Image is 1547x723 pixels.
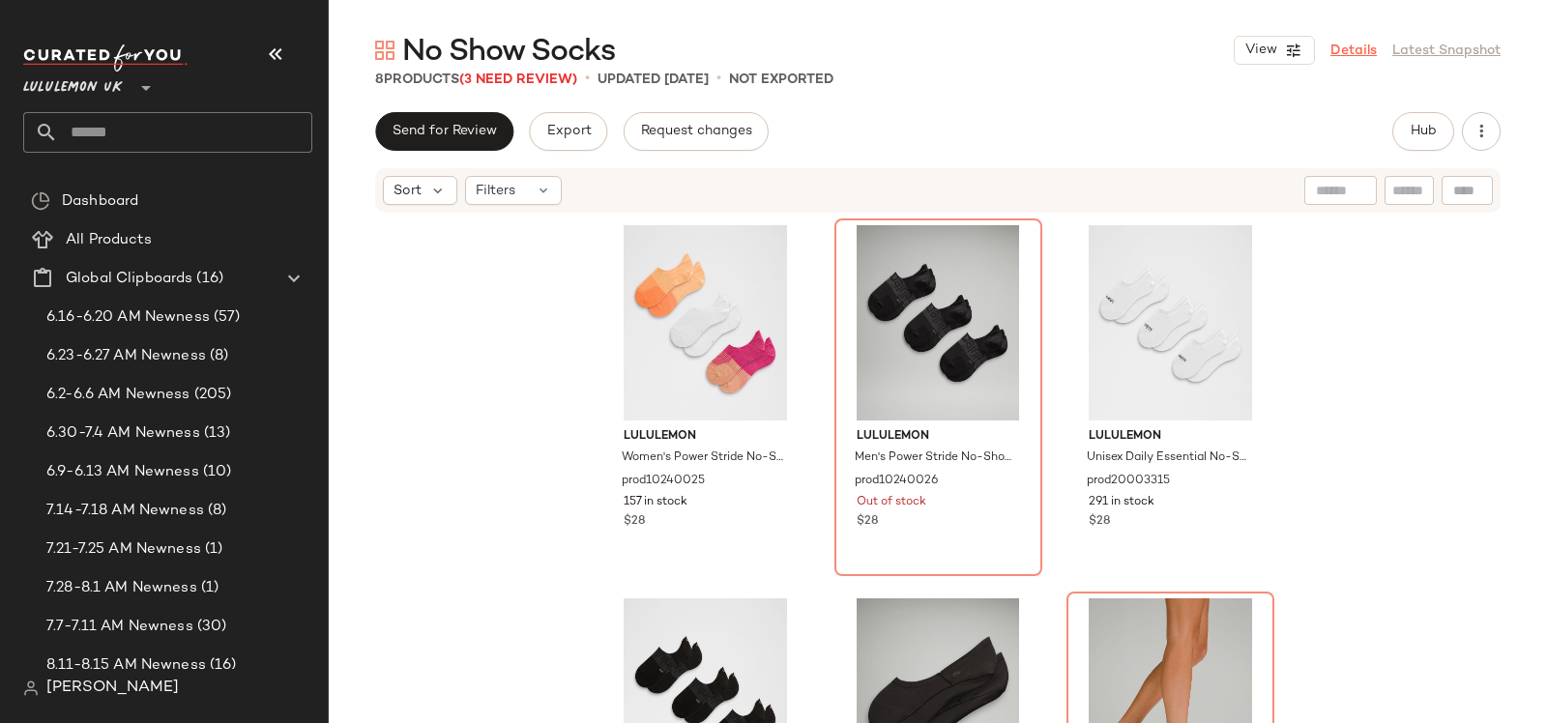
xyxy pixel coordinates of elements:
[459,72,577,87] span: (3 Need Review)
[46,345,206,367] span: 6.23-6.27 AM Newness
[66,229,152,251] span: All Products
[1234,36,1315,65] button: View
[204,500,226,522] span: (8)
[375,70,577,90] div: Products
[201,538,222,561] span: (1)
[476,181,515,201] span: Filters
[192,268,223,290] span: (16)
[206,345,228,367] span: (8)
[729,70,833,90] p: Not Exported
[622,473,705,490] span: prod10240025
[624,112,769,151] button: Request changes
[622,449,785,467] span: Women's Power Stride No-Show Socks with Active Grip 3 Pack
[23,66,123,101] span: Lululemon UK
[66,268,192,290] span: Global Clipboards
[598,70,709,90] p: updated [DATE]
[841,225,1036,420] img: LM9AGJS_0001_1
[585,68,590,91] span: •
[857,513,878,531] span: $28
[375,112,513,151] button: Send for Review
[197,577,219,599] span: (1)
[392,124,497,139] span: Send for Review
[855,449,1018,467] span: Men's Power Stride No-Show Socks with Active Grip 3 Pack
[46,422,200,445] span: 6.30-7.4 AM Newness
[640,124,752,139] span: Request changes
[529,112,607,151] button: Export
[624,513,645,531] span: $28
[375,41,394,60] img: svg%3e
[23,44,188,72] img: cfy_white_logo.C9jOOHJF.svg
[1410,124,1437,139] span: Hub
[624,494,687,511] span: 157 in stock
[624,428,787,446] span: lululemon
[716,68,721,91] span: •
[1089,428,1252,446] span: lululemon
[1244,43,1277,58] span: View
[545,124,591,139] span: Export
[46,384,190,406] span: 6.2-6.6 AM Newness
[375,72,384,87] span: 8
[210,306,241,329] span: (57)
[46,461,199,483] span: 6.9-6.13 AM Newness
[1087,449,1250,467] span: Unisex Daily Essential No-Show Socks 3 Pack
[62,190,138,213] span: Dashboard
[46,616,193,638] span: 7.7-7.11 AM Newness
[200,422,231,445] span: (13)
[206,654,237,677] span: (16)
[199,461,232,483] span: (10)
[193,616,227,638] span: (30)
[855,473,938,490] span: prod10240026
[31,191,50,211] img: svg%3e
[608,225,803,420] img: LW9FNYS_071063_1
[1089,513,1110,531] span: $28
[1087,473,1170,490] span: prod20003315
[402,33,616,72] span: No Show Socks
[46,677,179,700] span: [PERSON_NAME]
[46,500,204,522] span: 7.14-7.18 AM Newness
[394,181,422,201] span: Sort
[857,494,926,511] span: Out of stock
[23,680,39,696] img: svg%3e
[1073,225,1268,420] img: LU9CMDS_0002_1
[46,654,206,677] span: 8.11-8.15 AM Newness
[1392,112,1454,151] button: Hub
[1330,41,1377,61] a: Details
[1089,494,1154,511] span: 291 in stock
[46,306,210,329] span: 6.16-6.20 AM Newness
[46,577,197,599] span: 7.28-8.1 AM Newness
[46,538,201,561] span: 7.21-7.25 AM Newness
[857,428,1020,446] span: lululemon
[190,384,232,406] span: (205)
